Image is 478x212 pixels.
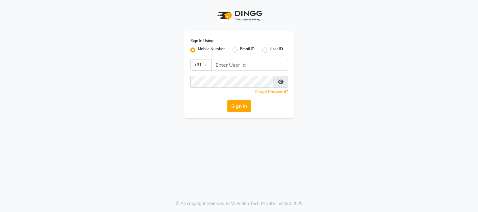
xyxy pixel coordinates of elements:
a: Forgot Password? [255,89,288,94]
label: Sign In Using: [190,38,214,44]
label: Mobile Number [198,46,225,54]
input: Username [190,76,274,88]
input: Username [211,59,288,71]
label: User ID [270,46,283,54]
img: logo1.svg [214,6,264,25]
button: Sign In [227,100,251,112]
label: Email ID [240,46,255,54]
